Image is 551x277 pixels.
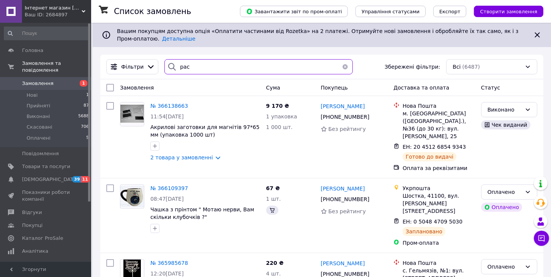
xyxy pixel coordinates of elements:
span: 67 ₴ [266,185,280,191]
a: Фото товару [120,102,144,126]
input: Пошук [4,27,90,40]
div: Оплачено [488,188,522,196]
a: Чашка з прінтом " Мотаю нерви, Вам скільки клубочків ?" [150,206,254,220]
span: 1 [86,92,89,99]
span: Замовлення [22,80,54,87]
span: 220 ₴ [266,260,284,266]
span: Без рейтингу [328,208,366,214]
span: Статус [481,85,500,91]
span: Відгуки [22,209,42,216]
span: Каталог ProSale [22,235,63,242]
div: Шостка, 41100, вул. [PERSON_NAME][STREET_ADDRESS] [403,192,475,215]
span: 1 упаковка [266,113,297,120]
div: Оплачено [481,203,522,212]
div: [PHONE_NUMBER] [319,194,371,205]
span: 4 шт. [266,271,281,277]
span: Покупець [321,85,348,91]
div: Нова Пошта [403,102,475,110]
span: 5688 [78,113,89,120]
span: Оплачені [27,135,51,142]
img: Фото товару [120,102,144,126]
span: Прийняті [27,102,50,109]
a: [PERSON_NAME] [321,185,365,192]
span: Повідомлення [22,150,59,157]
span: 1 шт. [266,196,281,202]
span: Інструменти веб-майстра та SEO [22,261,70,274]
input: Пошук за номером замовлення, ПІБ покупця, номером телефону, Email, номером накладної [164,59,353,74]
button: Експорт [433,6,467,17]
button: Очистить [338,59,353,74]
a: № 365985678 [150,260,188,266]
div: Готово до видачі [403,152,456,161]
div: м. [GEOGRAPHIC_DATA] ([GEOGRAPHIC_DATA].), №36 (до 30 кг): вул. [PERSON_NAME], 25 [403,110,475,140]
a: Фото товару [120,184,144,209]
span: 12:20[DATE] [150,271,184,277]
a: Акрилові заготовки для магнітів 97*65 мм (упаковка 1000 шт) [150,124,259,138]
div: Заплановано [403,227,445,236]
a: Створити замовлення [466,8,543,14]
button: Завантажити звіт по пром-оплаті [240,6,348,17]
span: [PERSON_NAME] [321,186,365,192]
button: Створити замовлення [474,6,543,17]
div: Пром-оплата [403,239,475,247]
div: Нова Пошта [403,259,475,267]
span: 9 170 ₴ [266,103,289,109]
span: [PERSON_NAME] [321,260,365,266]
span: [PERSON_NAME] [321,103,365,109]
a: [PERSON_NAME] [321,260,365,267]
span: Збережені фільтри: [385,63,440,71]
span: 08:47[DATE] [150,196,184,202]
span: Показники роботи компанії [22,189,70,203]
span: 5 [86,135,89,142]
button: Чат з покупцем [534,231,549,246]
span: Головна [22,47,43,54]
span: Без рейтингу [328,126,366,132]
span: Скасовані [27,124,52,131]
span: 706 [81,124,89,131]
span: Всі [453,63,461,71]
div: Оплачено [488,263,522,271]
div: Ваш ID: 2684897 [25,11,91,18]
span: Експорт [439,9,461,14]
span: 11 [81,176,90,183]
a: № 366109397 [150,185,188,191]
div: Оплата за реквізитами [403,164,475,172]
span: 39 [72,176,81,183]
span: Виконані [27,113,50,120]
span: Cума [266,85,280,91]
span: Замовлення [120,85,154,91]
a: № 366138663 [150,103,188,109]
span: Інтернет магазин Danchenko [25,5,82,11]
span: [DEMOGRAPHIC_DATA] [22,176,78,183]
span: ЕН: 20 4512 6854 9343 [403,144,466,150]
button: Управління статусами [355,6,426,17]
h1: Список замовлень [114,7,191,16]
img: Фото товару [120,186,144,208]
div: [PHONE_NUMBER] [319,112,371,122]
span: Замовлення та повідомлення [22,60,91,74]
span: 1 [80,80,87,87]
a: Детальніше [162,36,196,42]
span: Аналітика [22,248,48,255]
span: Товари та послуги [22,163,70,170]
div: Чек виданий [481,120,530,129]
span: 1 000 шт. [266,124,293,130]
span: ЕН: 0 5048 4709 5030 [403,219,463,225]
div: Виконано [488,105,522,114]
span: Створити замовлення [480,9,537,14]
div: Укрпошта [403,184,475,192]
span: 11:54[DATE] [150,113,184,120]
span: Завантажити звіт по пром-оплаті [246,8,342,15]
span: Доставка та оплата [393,85,449,91]
span: (6487) [462,64,480,70]
a: 2 товара у замовленні [150,154,213,161]
span: 87 [84,102,89,109]
a: [PERSON_NAME] [321,102,365,110]
span: Вашим покупцям доступна опція «Оплатити частинами від Rozetka» на 2 платежі. Отримуйте нові замов... [117,28,518,42]
span: Покупці [22,222,43,229]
